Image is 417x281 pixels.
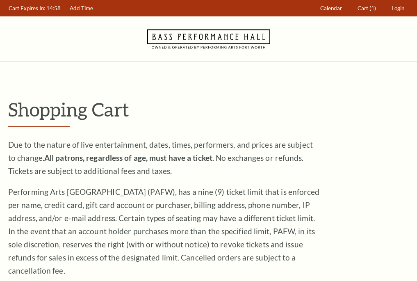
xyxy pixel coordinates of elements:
[44,153,212,162] strong: All patrons, regardless of age, must have a ticket
[392,5,404,11] span: Login
[388,0,408,16] a: Login
[46,5,61,11] span: 14:58
[8,185,320,277] p: Performing Arts [GEOGRAPHIC_DATA] (PAFW), has a nine (9) ticket limit that is enforced per name, ...
[9,5,45,11] span: Cart Expires In:
[369,5,376,11] span: (1)
[8,99,409,120] p: Shopping Cart
[66,0,97,16] a: Add Time
[354,0,380,16] a: Cart (1)
[320,5,342,11] span: Calendar
[358,5,368,11] span: Cart
[8,140,313,176] span: Due to the nature of live entertainment, dates, times, performers, and prices are subject to chan...
[317,0,346,16] a: Calendar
